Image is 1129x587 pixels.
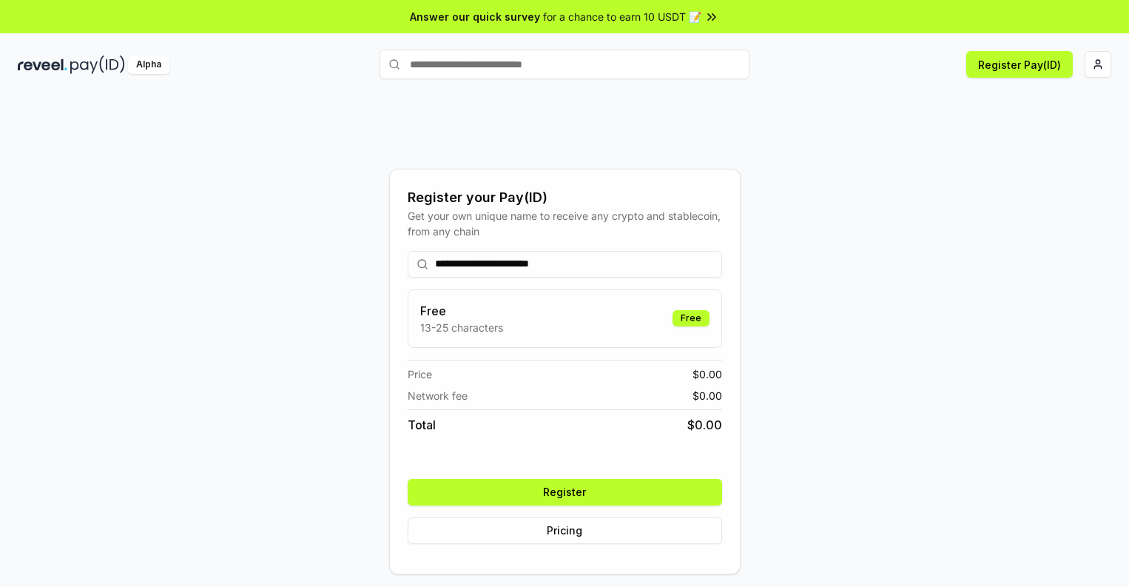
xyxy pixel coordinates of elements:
[408,416,436,434] span: Total
[543,9,701,24] span: for a chance to earn 10 USDT 📝
[128,56,169,74] div: Alpha
[408,208,722,239] div: Get your own unique name to receive any crypto and stablecoin, from any chain
[408,388,468,403] span: Network fee
[966,51,1073,78] button: Register Pay(ID)
[408,517,722,544] button: Pricing
[408,366,432,382] span: Price
[408,479,722,506] button: Register
[410,9,540,24] span: Answer our quick survey
[408,187,722,208] div: Register your Pay(ID)
[692,366,722,382] span: $ 0.00
[18,56,67,74] img: reveel_dark
[687,416,722,434] span: $ 0.00
[673,310,710,326] div: Free
[420,320,503,335] p: 13-25 characters
[692,388,722,403] span: $ 0.00
[70,56,125,74] img: pay_id
[420,302,503,320] h3: Free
